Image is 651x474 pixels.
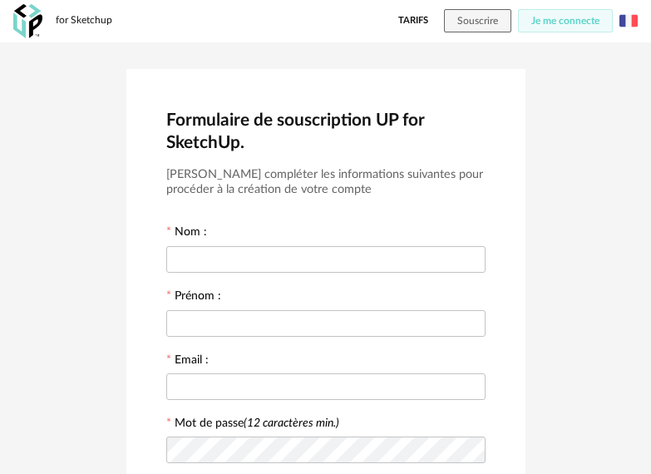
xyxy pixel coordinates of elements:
h3: [PERSON_NAME] compléter les informations suivantes pour procéder à la création de votre compte [166,167,486,198]
span: Je me connecte [531,16,599,26]
a: Tarifs [398,9,428,32]
label: Prénom : [166,290,221,305]
i: (12 caractères min.) [244,417,339,429]
img: fr [619,12,638,30]
button: Souscrire [444,9,511,32]
h2: Formulaire de souscription UP for SketchUp. [166,109,486,154]
div: for Sketchup [56,14,112,27]
span: Souscrire [457,16,498,26]
label: Mot de passe [175,417,339,429]
img: OXP [13,4,42,38]
label: Email : [166,354,209,369]
label: Nom : [166,226,207,241]
button: Je me connecte [518,9,613,32]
